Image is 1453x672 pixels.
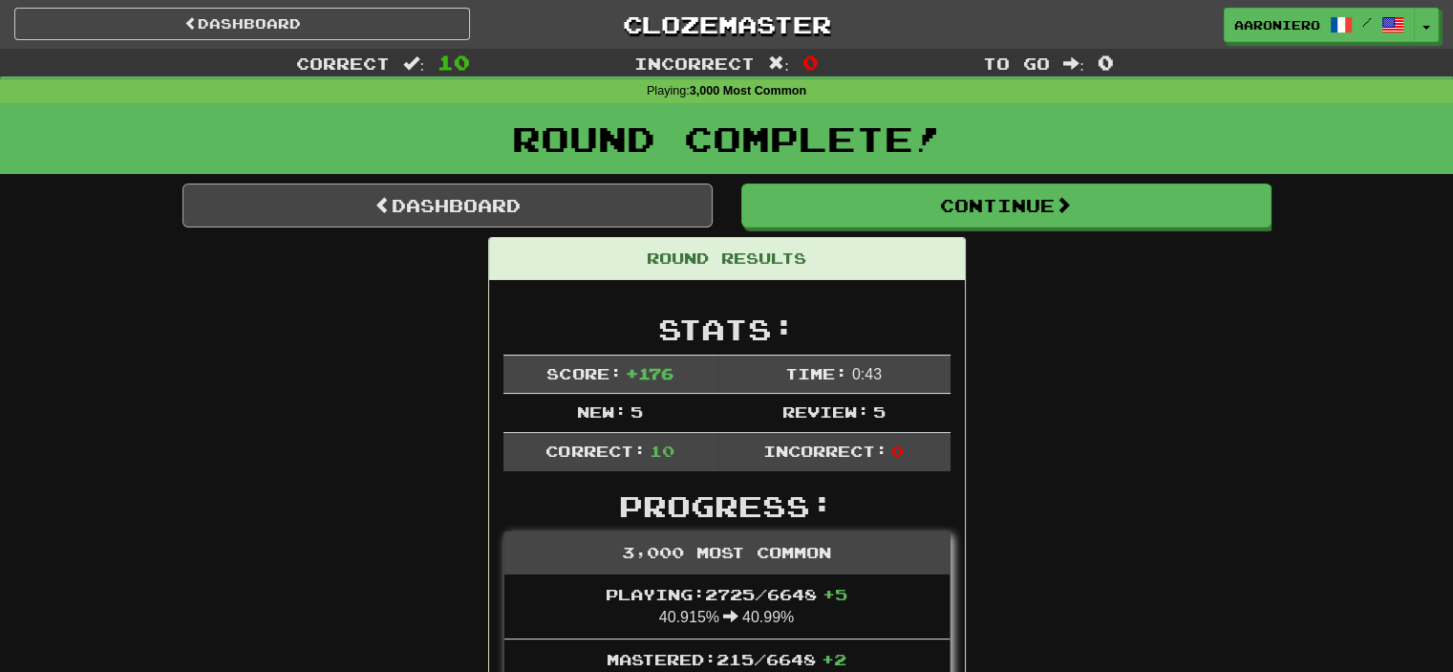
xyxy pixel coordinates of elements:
[630,402,643,421] span: 5
[546,364,621,382] span: Score:
[650,442,674,460] span: 10
[822,650,846,668] span: + 2
[504,574,950,639] li: 40.915% 40.99%
[7,119,1446,158] h1: Round Complete!
[1224,8,1415,42] a: Aaroniero /
[489,238,965,280] div: Round Results
[1234,16,1320,33] span: Aaroniero
[1063,55,1084,72] span: :
[1362,15,1372,29] span: /
[634,54,755,73] span: Incorrect
[626,364,673,382] span: + 176
[403,55,424,72] span: :
[182,184,713,228] a: Dashboard
[781,402,868,421] span: Review:
[577,402,627,421] span: New:
[823,585,847,603] span: + 5
[785,364,847,382] span: Time:
[983,54,1050,73] span: To go
[14,8,470,40] a: Dashboard
[1098,51,1114,74] span: 0
[606,585,847,603] span: Playing: 2725 / 6648
[504,532,950,574] div: 3,000 Most Common
[763,442,887,460] span: Incorrect:
[891,442,904,460] span: 0
[503,490,951,522] h2: Progress:
[499,8,954,41] a: Clozemaster
[503,314,951,345] h2: Stats:
[768,55,789,72] span: :
[852,366,882,382] span: 0 : 43
[741,184,1271,228] button: Continue
[296,54,390,73] span: Correct
[545,442,645,460] span: Correct:
[873,402,886,421] span: 5
[690,84,806,98] strong: 3,000 Most Common
[802,51,819,74] span: 0
[607,650,846,668] span: Mastered: 215 / 6648
[438,51,470,74] span: 10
